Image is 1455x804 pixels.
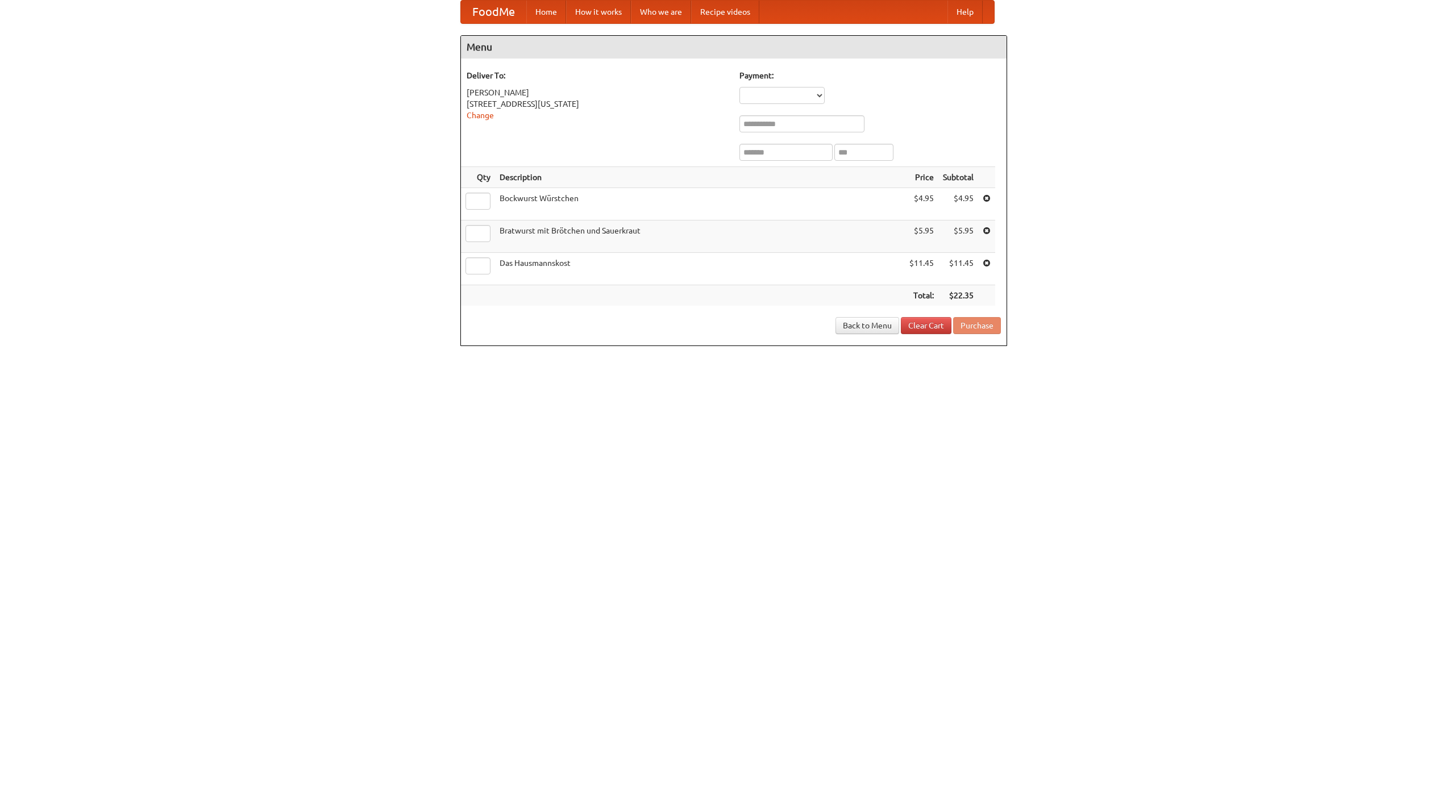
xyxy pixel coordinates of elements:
[905,188,938,220] td: $4.95
[495,220,905,253] td: Bratwurst mit Brötchen und Sauerkraut
[526,1,566,23] a: Home
[495,188,905,220] td: Bockwurst Würstchen
[467,111,494,120] a: Change
[835,317,899,334] a: Back to Menu
[495,167,905,188] th: Description
[631,1,691,23] a: Who we are
[938,220,978,253] td: $5.95
[953,317,1001,334] button: Purchase
[901,317,951,334] a: Clear Cart
[938,253,978,285] td: $11.45
[495,253,905,285] td: Das Hausmannskost
[905,285,938,306] th: Total:
[938,167,978,188] th: Subtotal
[905,220,938,253] td: $5.95
[467,70,728,81] h5: Deliver To:
[905,167,938,188] th: Price
[461,36,1007,59] h4: Menu
[905,253,938,285] td: $11.45
[739,70,1001,81] h5: Payment:
[467,98,728,110] div: [STREET_ADDRESS][US_STATE]
[938,188,978,220] td: $4.95
[461,167,495,188] th: Qty
[566,1,631,23] a: How it works
[691,1,759,23] a: Recipe videos
[467,87,728,98] div: [PERSON_NAME]
[938,285,978,306] th: $22.35
[461,1,526,23] a: FoodMe
[947,1,983,23] a: Help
